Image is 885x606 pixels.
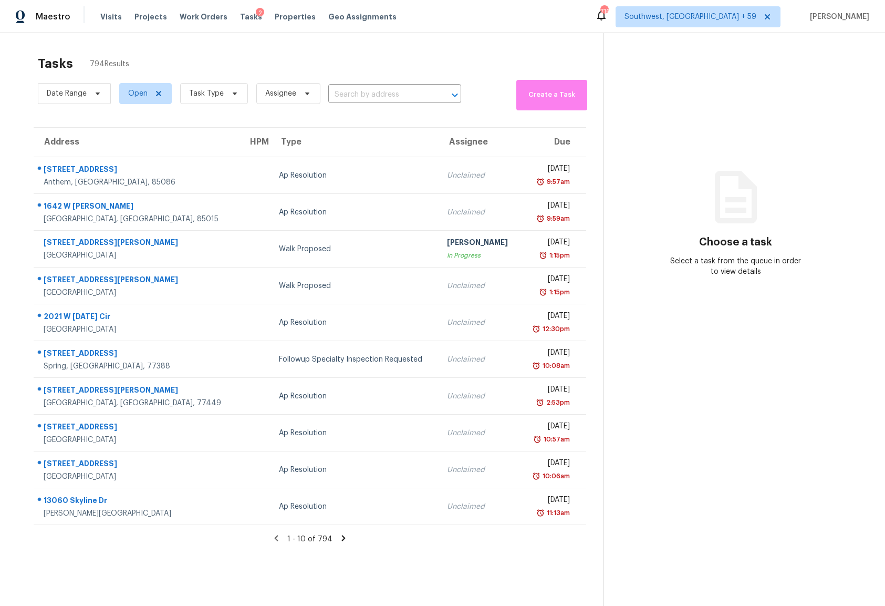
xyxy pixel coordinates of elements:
[36,12,70,22] span: Maestro
[447,237,512,250] div: [PERSON_NAME]
[447,501,512,512] div: Unclaimed
[240,128,270,157] th: HPM
[44,458,231,471] div: [STREET_ADDRESS]
[265,88,296,99] span: Assignee
[545,177,570,187] div: 9:57am
[134,12,167,22] span: Projects
[34,128,240,157] th: Address
[44,311,231,324] div: 2021 W [DATE] Cir
[44,398,231,408] div: [GEOGRAPHIC_DATA], [GEOGRAPHIC_DATA], 77449
[44,471,231,482] div: [GEOGRAPHIC_DATA]
[545,508,570,518] div: 11:13am
[533,434,542,445] img: Overdue Alarm Icon
[447,88,462,102] button: Open
[256,8,264,18] div: 2
[528,421,569,434] div: [DATE]
[528,274,569,287] div: [DATE]
[447,281,512,291] div: Unclaimed
[544,397,570,408] div: 2:53pm
[279,281,430,291] div: Walk Proposed
[447,428,512,438] div: Unclaimed
[47,88,87,99] span: Date Range
[328,12,397,22] span: Geo Assignments
[539,250,547,261] img: Overdue Alarm Icon
[44,422,231,435] div: [STREET_ADDRESS]
[600,6,608,17] div: 716
[447,207,512,218] div: Unclaimed
[447,354,512,365] div: Unclaimed
[522,89,582,101] span: Create a Task
[275,12,316,22] span: Properties
[279,391,430,402] div: Ap Resolution
[44,435,231,445] div: [GEOGRAPHIC_DATA]
[44,201,231,214] div: 1642 W [PERSON_NAME]
[279,501,430,512] div: Ap Resolution
[624,12,756,22] span: Southwest, [GEOGRAPHIC_DATA] + 59
[545,213,570,224] div: 9:59am
[44,237,231,250] div: [STREET_ADDRESS][PERSON_NAME]
[44,508,231,519] div: [PERSON_NAME][GEOGRAPHIC_DATA]
[540,361,570,371] div: 10:08am
[536,177,545,187] img: Overdue Alarm Icon
[279,428,430,438] div: Ap Resolution
[540,471,570,481] div: 10:06am
[44,361,231,372] div: Spring, [GEOGRAPHIC_DATA], 77388
[542,434,570,445] div: 10:57am
[44,324,231,335] div: [GEOGRAPHIC_DATA]
[44,164,231,177] div: [STREET_ADDRESS]
[328,87,432,103] input: Search by address
[447,391,512,402] div: Unclaimed
[528,237,569,250] div: [DATE]
[270,128,439,157] th: Type
[100,12,122,22] span: Visits
[90,59,129,69] span: 794 Results
[44,385,231,398] div: [STREET_ADDRESS][PERSON_NAME]
[528,458,569,471] div: [DATE]
[528,384,569,397] div: [DATE]
[279,354,430,365] div: Followup Specialty Inspection Requested
[44,250,231,261] div: [GEOGRAPHIC_DATA]
[44,177,231,188] div: Anthem, [GEOGRAPHIC_DATA], 85086
[44,274,231,287] div: [STREET_ADDRESS][PERSON_NAME]
[536,397,544,408] img: Overdue Alarm Icon
[240,13,262,20] span: Tasks
[528,311,569,324] div: [DATE]
[189,88,224,99] span: Task Type
[516,80,587,110] button: Create a Task
[180,12,227,22] span: Work Orders
[699,237,772,248] h3: Choose a task
[447,250,512,261] div: In Progress
[532,361,540,371] img: Overdue Alarm Icon
[279,244,430,254] div: Walk Proposed
[447,170,512,181] div: Unclaimed
[279,317,430,328] div: Ap Resolution
[806,12,869,22] span: [PERSON_NAME]
[38,58,73,69] h2: Tasks
[528,347,569,361] div: [DATE]
[528,495,569,508] div: [DATE]
[540,324,570,334] div: 12:30pm
[279,207,430,218] div: Ap Resolution
[279,465,430,475] div: Ap Resolution
[520,128,586,157] th: Due
[547,287,570,297] div: 1:15pm
[528,163,569,177] div: [DATE]
[532,324,540,334] img: Overdue Alarm Icon
[547,250,570,261] div: 1:15pm
[447,317,512,328] div: Unclaimed
[536,213,545,224] img: Overdue Alarm Icon
[279,170,430,181] div: Ap Resolution
[532,471,540,481] img: Overdue Alarm Icon
[536,508,545,518] img: Overdue Alarm Icon
[447,465,512,475] div: Unclaimed
[44,214,231,224] div: [GEOGRAPHIC_DATA], [GEOGRAPHIC_DATA], 85015
[128,88,148,99] span: Open
[287,536,332,543] span: 1 - 10 of 794
[539,287,547,297] img: Overdue Alarm Icon
[439,128,520,157] th: Assignee
[44,348,231,361] div: [STREET_ADDRESS]
[528,200,569,213] div: [DATE]
[44,287,231,298] div: [GEOGRAPHIC_DATA]
[44,495,231,508] div: 13060 Skyline Dr
[670,256,802,277] div: Select a task from the queue in order to view details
